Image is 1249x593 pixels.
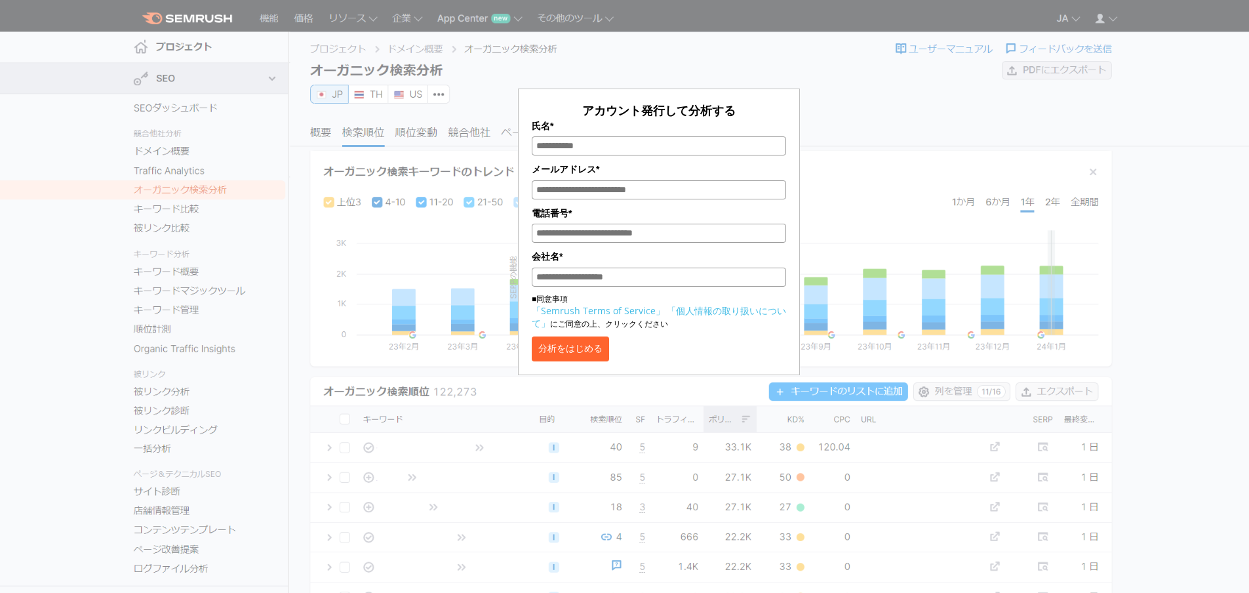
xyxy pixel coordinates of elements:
label: 電話番号* [532,206,786,220]
label: メールアドレス* [532,162,786,176]
span: アカウント発行して分析する [582,102,736,118]
a: 「Semrush Terms of Service」 [532,304,665,317]
p: ■同意事項 にご同意の上、クリックください [532,293,786,330]
a: 「個人情報の取り扱いについて」 [532,304,786,329]
button: 分析をはじめる [532,337,609,361]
